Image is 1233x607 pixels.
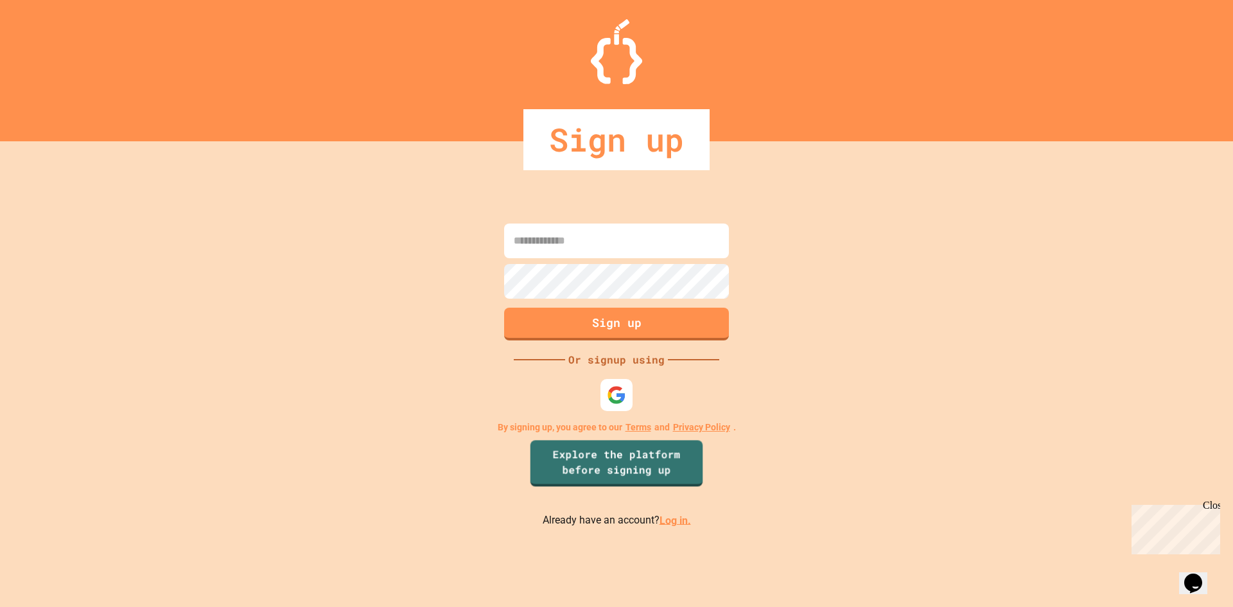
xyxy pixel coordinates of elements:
a: Log in. [660,514,691,526]
a: Privacy Policy [673,421,730,434]
p: By signing up, you agree to our and . [498,421,736,434]
a: Explore the platform before signing up [530,440,703,486]
p: Already have an account? [543,513,691,529]
a: Terms [625,421,651,434]
div: Or signup using [565,352,668,367]
iframe: chat widget [1179,556,1220,594]
button: Sign up [504,308,729,340]
img: Logo.svg [591,19,642,84]
div: Chat with us now!Close [5,5,89,82]
img: google-icon.svg [607,385,626,405]
div: Sign up [523,109,710,170]
iframe: chat widget [1126,500,1220,554]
